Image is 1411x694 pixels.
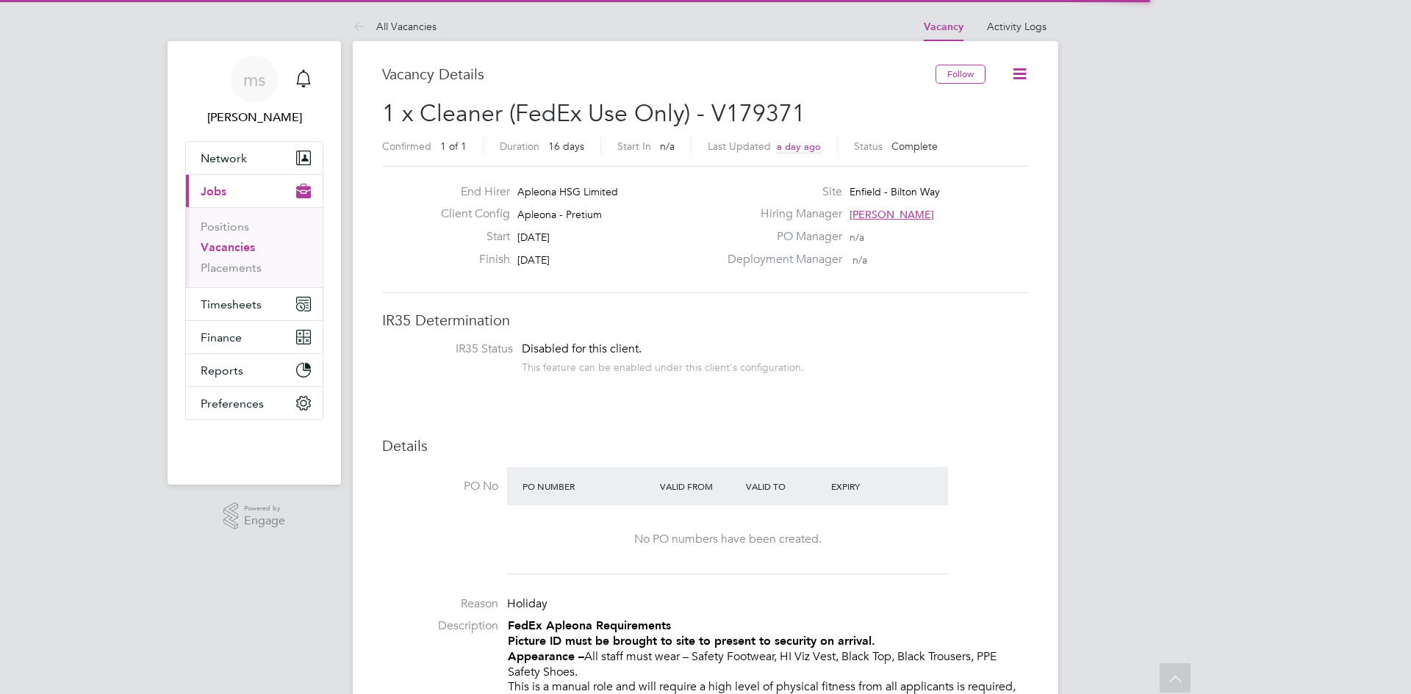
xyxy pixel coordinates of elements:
span: Apleona HSG Limited [517,185,618,198]
div: This feature can be enabled under this client's configuration. [522,357,804,374]
span: Powered by [244,502,285,515]
div: Valid To [742,473,828,499]
button: Network [186,142,323,174]
span: a day ago [777,140,821,153]
span: Finance [201,330,242,344]
label: Last Updated [708,140,771,153]
label: Confirmed [382,140,431,153]
label: Client Config [429,206,510,222]
span: Enfield - Bilton Way [850,185,940,198]
label: End Hirer [429,184,510,200]
span: n/a [852,253,867,267]
button: Finance [186,321,323,353]
button: Preferences [186,387,323,419]
a: Vacancies [201,240,255,254]
span: Timesheets [201,297,262,311]
span: n/a [850,231,864,244]
div: Valid From [656,473,742,499]
label: Status [854,140,883,153]
button: Timesheets [186,288,323,320]
label: PO Manager [719,229,842,245]
span: Apleona - Pretium [517,208,602,221]
span: 1 x Cleaner (FedEx Use Only) - V179371 [382,99,805,128]
label: Description [382,618,498,634]
label: PO No [382,479,498,494]
span: ms [243,70,266,89]
span: n/a [660,140,675,153]
span: [DATE] [517,231,550,244]
a: Placements [201,261,262,275]
a: Vacancy [924,21,963,33]
div: PO Number [519,473,656,499]
a: All Vacancies [353,20,437,33]
label: Duration [500,140,539,153]
span: Engage [244,515,285,527]
button: Reports [186,354,323,386]
a: Go to home page [185,435,323,458]
h3: Vacancy Details [382,65,936,84]
h3: Details [382,436,1029,455]
span: [DATE] [517,253,550,267]
img: berryrecruitment-logo-retina.png [212,435,297,458]
span: Reports [201,364,243,377]
label: Reason [382,596,498,612]
a: Positions [201,220,249,234]
span: Complete [891,140,938,153]
span: Disabled for this client. [522,341,642,356]
span: 16 days [548,140,584,153]
label: Hiring Manager [719,206,842,222]
h3: IR35 Determination [382,311,1029,330]
strong: Appearance – [508,649,584,663]
span: michelle suchley [185,109,323,126]
span: 1 of 1 [440,140,467,153]
label: Finish [429,252,510,267]
strong: FedEx Apleona Requirements [508,618,671,632]
button: Jobs [186,175,323,207]
label: Start [429,229,510,245]
a: Powered byEngage [223,502,286,530]
span: Jobs [201,184,226,198]
div: No PO numbers have been created. [522,532,933,547]
span: Holiday [507,596,547,611]
div: Jobs [186,207,323,287]
span: [PERSON_NAME] [850,208,934,221]
label: Start In [617,140,651,153]
strong: Picture ID must be brought to site to present to security on arrival. [508,634,875,648]
a: Activity Logs [987,20,1046,33]
button: Follow [936,65,985,84]
nav: Main navigation [168,41,341,485]
span: Preferences [201,397,264,411]
a: ms[PERSON_NAME] [185,56,323,126]
span: Network [201,151,247,165]
label: IR35 Status [397,341,513,357]
label: Site [719,184,842,200]
div: Expiry [827,473,913,499]
label: Deployment Manager [719,252,842,267]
